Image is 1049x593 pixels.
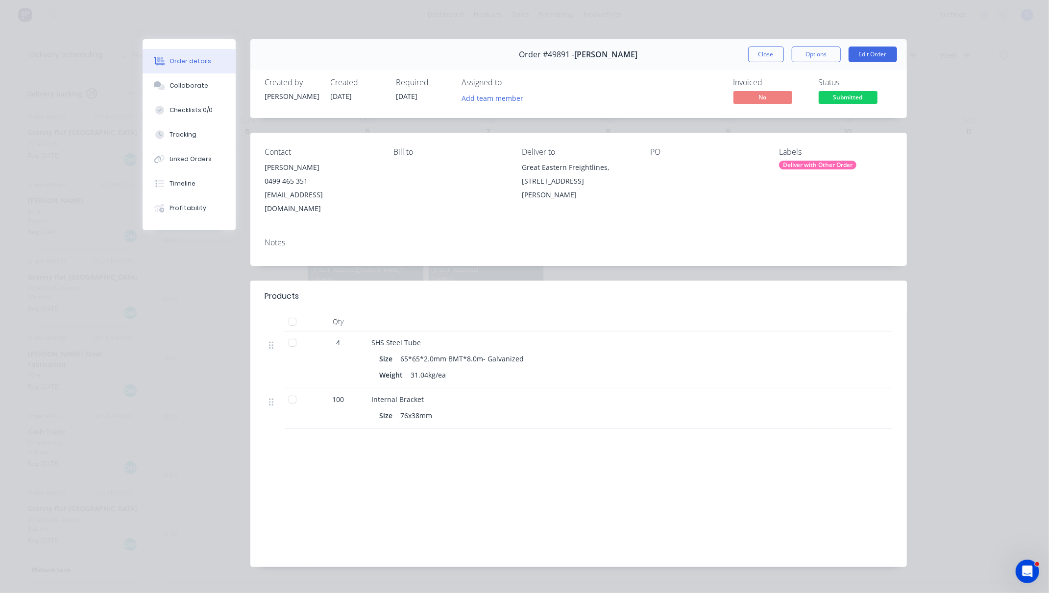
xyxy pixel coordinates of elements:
div: 0499 465 351 [265,174,378,188]
div: Contact [265,147,378,157]
div: Qty [309,312,368,332]
div: Notes [265,238,892,247]
div: Created by [265,78,319,87]
div: Assigned to [462,78,560,87]
button: Profitability [143,196,236,220]
div: [PERSON_NAME] [265,161,378,174]
div: [PERSON_NAME]0499 465 351[EMAIL_ADDRESS][DOMAIN_NAME] [265,161,378,215]
button: Options [792,47,841,62]
span: Order #49891 - [519,50,575,59]
button: Order details [143,49,236,73]
div: Linked Orders [170,155,212,164]
iframe: Intercom live chat [1016,560,1039,583]
div: PO [651,147,763,157]
div: Weight [380,368,407,382]
button: Linked Orders [143,147,236,171]
div: Products [265,290,299,302]
div: Labels [779,147,892,157]
div: Tracking [170,130,196,139]
div: Size [380,408,397,423]
span: [PERSON_NAME] [575,50,638,59]
div: 65*65*2.0mm BMT*8.0m- Galvanized [397,352,528,366]
span: [DATE] [396,92,418,101]
div: Created [331,78,385,87]
span: No [733,91,792,103]
span: SHS Steel Tube [372,338,421,347]
span: Submitted [819,91,878,103]
div: [EMAIL_ADDRESS][DOMAIN_NAME] [265,188,378,215]
div: Timeline [170,179,195,188]
div: Bill to [393,147,506,157]
div: Deliver with Other Order [779,161,856,169]
button: Submitted [819,91,878,106]
div: Deliver to [522,147,634,157]
span: [DATE] [331,92,352,101]
button: Close [748,47,784,62]
div: 76x38mm [397,408,437,423]
div: Status [819,78,892,87]
button: Collaborate [143,73,236,98]
div: Size [380,352,397,366]
div: Collaborate [170,81,208,90]
div: Great Eastern Freightlines, [STREET_ADDRESS][PERSON_NAME] [522,161,634,202]
div: Profitability [170,204,206,213]
div: Order details [170,57,211,66]
div: Checklists 0/0 [170,106,213,115]
button: Add team member [456,91,528,104]
span: 100 [333,394,344,404]
div: [PERSON_NAME] [265,91,319,101]
button: Edit Order [849,47,897,62]
div: 31.04kg/ea [407,368,450,382]
div: Required [396,78,450,87]
div: Invoiced [733,78,807,87]
button: Add team member [462,91,529,104]
button: Timeline [143,171,236,196]
button: Checklists 0/0 [143,98,236,122]
button: Tracking [143,122,236,147]
span: Internal Bracket [372,395,424,404]
span: 4 [337,337,341,348]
